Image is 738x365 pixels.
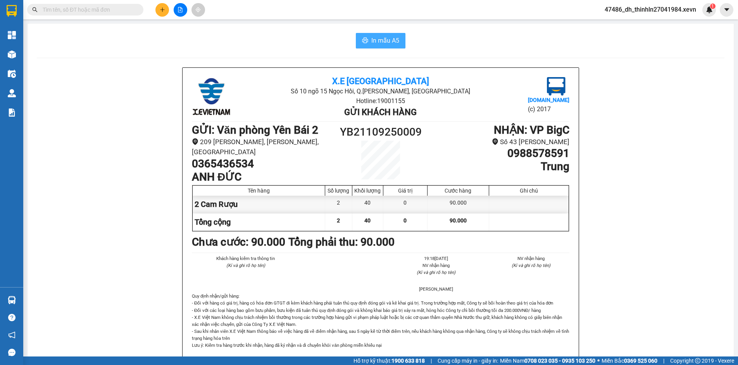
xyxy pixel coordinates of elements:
div: 2 [325,196,352,213]
button: caret-down [720,3,733,17]
span: In mẫu A5 [371,36,399,45]
span: message [8,349,16,356]
span: Cung cấp máy in - giấy in: [438,356,498,365]
img: icon-new-feature [706,6,713,13]
div: 2 Cam Rượu [193,196,325,213]
img: dashboard-icon [8,31,16,39]
span: 1 [711,3,714,9]
img: logo-vxr [7,5,17,17]
div: Khối lượng [354,188,381,194]
img: warehouse-icon [8,70,16,78]
span: 90.000 [450,217,467,224]
img: warehouse-icon [8,50,16,59]
div: Tên hàng [195,188,323,194]
b: Tổng phải thu: 90.000 [288,236,395,248]
div: 90.000 [428,196,489,213]
span: | [431,356,432,365]
li: Hotline: 19001155 [255,96,506,106]
span: printer [362,37,368,45]
span: aim [195,7,201,12]
b: Chưa cước : 90.000 [192,236,285,248]
p: - Đối với hàng có giá trị, hàng có hóa đơn GTGT đi kèm khách hàng phải tuân thủ quy định đóng gói... [192,300,569,348]
span: question-circle [8,314,16,321]
i: (Kí và ghi rõ họ tên) [417,270,455,275]
div: 40 [352,196,383,213]
h1: 0365436534 [192,157,333,170]
li: (c) 2017 [528,104,569,114]
button: file-add [174,3,187,17]
button: aim [191,3,205,17]
span: 0 [403,217,407,224]
h1: YB21109250009 [333,124,428,141]
span: 47486_dh_thinhln27041984.xevn [598,5,702,14]
span: search [32,7,38,12]
div: Giá trị [385,188,425,194]
li: Số 43 [PERSON_NAME] [428,137,569,147]
li: Số 10 ngõ 15 Ngọc Hồi, Q.[PERSON_NAME], [GEOGRAPHIC_DATA] [255,86,506,96]
b: X.E [GEOGRAPHIC_DATA] [332,76,429,86]
b: GỬI : Văn phòng Yên Bái 2 [192,124,318,136]
h1: ANH ĐỨC [192,170,333,184]
div: Ghi chú [491,188,567,194]
div: Quy định nhận/gửi hàng : [192,293,569,349]
span: Miền Nam [500,356,595,365]
img: logo.jpg [547,77,566,96]
span: notification [8,331,16,339]
strong: 0708 023 035 - 0935 103 250 [524,358,595,364]
img: logo.jpg [192,77,231,116]
b: Gửi khách hàng [344,107,417,117]
span: Tổng cộng [195,217,231,227]
li: [PERSON_NAME] [398,286,474,293]
span: environment [192,138,198,145]
sup: 1 [710,3,716,9]
img: solution-icon [8,108,16,117]
li: 209 [PERSON_NAME], [PERSON_NAME], [GEOGRAPHIC_DATA] [192,137,333,157]
span: ⚪️ [597,359,600,362]
span: 40 [364,217,371,224]
span: 2 [337,217,340,224]
strong: 0369 525 060 [624,358,657,364]
li: NV nhận hàng [493,255,570,262]
button: plus [155,3,169,17]
i: (Kí và ghi rõ họ tên) [226,263,265,268]
i: (Kí và ghi rõ họ tên) [512,263,550,268]
img: warehouse-icon [8,296,16,304]
strong: 1900 633 818 [391,358,425,364]
div: Cước hàng [429,188,487,194]
h1: 0988578591 [428,147,569,160]
li: NV nhận hàng [398,262,474,269]
b: [DOMAIN_NAME] [528,97,569,103]
span: copyright [695,358,700,363]
li: 19:18[DATE] [398,255,474,262]
li: Khách hàng kiểm tra thông tin [207,255,284,262]
b: NHẬN : VP BigC [494,124,569,136]
span: environment [492,138,498,145]
div: Số lượng [327,188,350,194]
span: caret-down [723,6,730,13]
button: printerIn mẫu A5 [356,33,405,48]
h1: Trung [428,160,569,173]
div: 0 [383,196,428,213]
span: | [663,356,664,365]
img: warehouse-icon [8,89,16,97]
span: plus [160,7,165,12]
span: Hỗ trợ kỹ thuật: [353,356,425,365]
input: Tìm tên, số ĐT hoặc mã đơn [43,5,134,14]
span: Miền Bắc [602,356,657,365]
span: file-add [178,7,183,12]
